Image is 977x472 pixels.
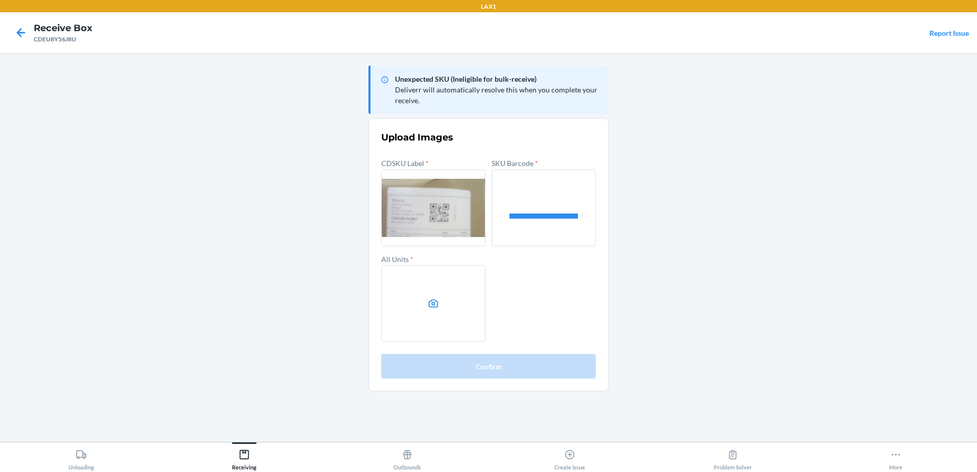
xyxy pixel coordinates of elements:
[163,442,326,470] button: Receiving
[381,159,429,168] label: CDSKU Label
[481,2,496,11] p: LAX1
[929,29,969,37] a: Report Issue
[232,445,257,470] div: Receiving
[714,445,752,470] div: Problem Solver
[814,442,977,470] button: More
[68,445,94,470] div: Unloading
[488,442,652,470] button: Create Issue
[554,445,585,470] div: Create Issue
[381,354,596,379] button: Confirm
[889,445,902,470] div: More
[395,84,600,106] p: Deliverr will automatically resolve this when you complete your receive.
[34,21,92,35] h4: Receive Box
[381,255,413,264] label: All Units
[395,74,600,84] p: Unexpected SKU (Ineligible for bulk-receive)
[393,445,421,470] div: Outbounds
[325,442,488,470] button: Outbounds
[34,35,92,44] div: CDEU8Y56J8U
[492,159,538,168] label: SKU Barcode
[652,442,815,470] button: Problem Solver
[381,131,596,144] h3: Upload Images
